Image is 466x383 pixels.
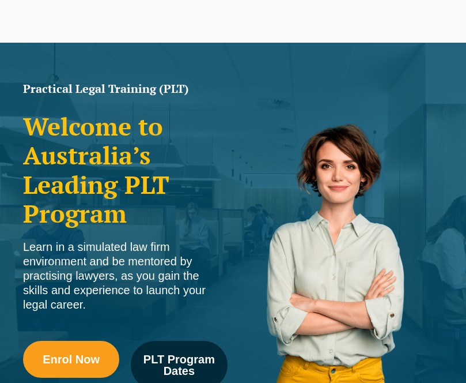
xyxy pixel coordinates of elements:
[139,354,219,377] span: PLT Program Dates
[43,354,100,365] span: Enrol Now
[23,112,228,228] h2: Welcome to Australia’s Leading PLT Program
[23,240,228,312] div: Learn in a simulated law firm environment and be mentored by practising lawyers, as you gain the ...
[23,341,119,378] a: Enrol Now
[23,83,228,95] h1: Practical Legal Training (PLT)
